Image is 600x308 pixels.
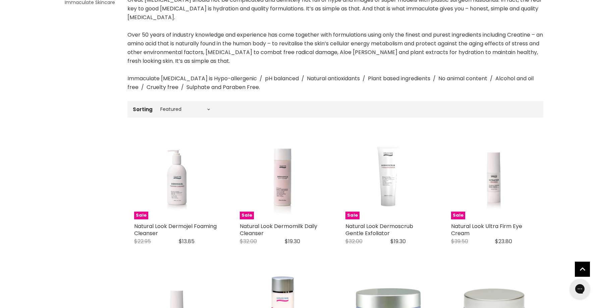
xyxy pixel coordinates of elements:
span: Sale [134,212,148,219]
iframe: Gorgias live chat messenger [566,276,593,301]
img: Natural Look Ultra Firm Eye Cream [451,134,537,219]
a: Natural Look Dermomilk Daily Cleanser [240,222,317,237]
a: Natural Look Dermojel Foaming Cleanser [134,222,217,237]
span: $13.85 [179,237,195,245]
span: Sale [451,212,465,219]
a: Natural Look Ultra Firm Eye Cream [451,222,522,237]
span: $32.00 [240,237,257,245]
img: Natural Look Dermomilk Daily Cleanser [240,134,325,219]
span: $19.30 [285,237,300,245]
span: Sale [345,212,360,219]
span: $32.00 [345,237,363,245]
img: Natural Look Dermoscrub Gentle Exfoliator [345,134,431,219]
span: $39.50 [451,237,468,245]
label: Sorting [133,106,153,112]
span: $23.80 [495,237,512,245]
a: Natural Look Dermojel Foaming Cleanser Natural Look Dermojel Foaming Cleanser Sale [134,134,220,219]
a: Natural Look Ultra Firm Eye Cream Sale [451,134,537,219]
img: Natural Look Dermojel Foaming Cleanser [134,134,220,219]
a: Natural Look Dermoscrub Gentle Exfoliator [345,222,413,237]
span: $22.95 [134,237,151,245]
span: $19.30 [390,237,406,245]
a: Natural Look Dermomilk Daily Cleanser Sale [240,134,325,219]
a: Natural Look Dermoscrub Gentle Exfoliator Sale [345,134,431,219]
span: Sale [240,212,254,219]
